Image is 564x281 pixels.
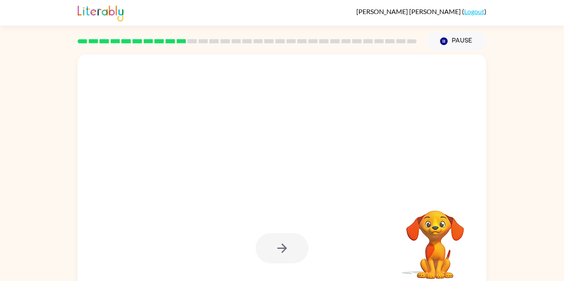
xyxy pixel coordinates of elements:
img: Literably [78,3,123,21]
a: Logout [464,7,484,15]
span: [PERSON_NAME] [PERSON_NAME] [356,7,462,15]
video: Your browser must support playing .mp4 files to use Literably. Please try using another browser. [394,198,476,280]
div: ( ) [356,7,486,15]
button: Pause [427,32,486,51]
